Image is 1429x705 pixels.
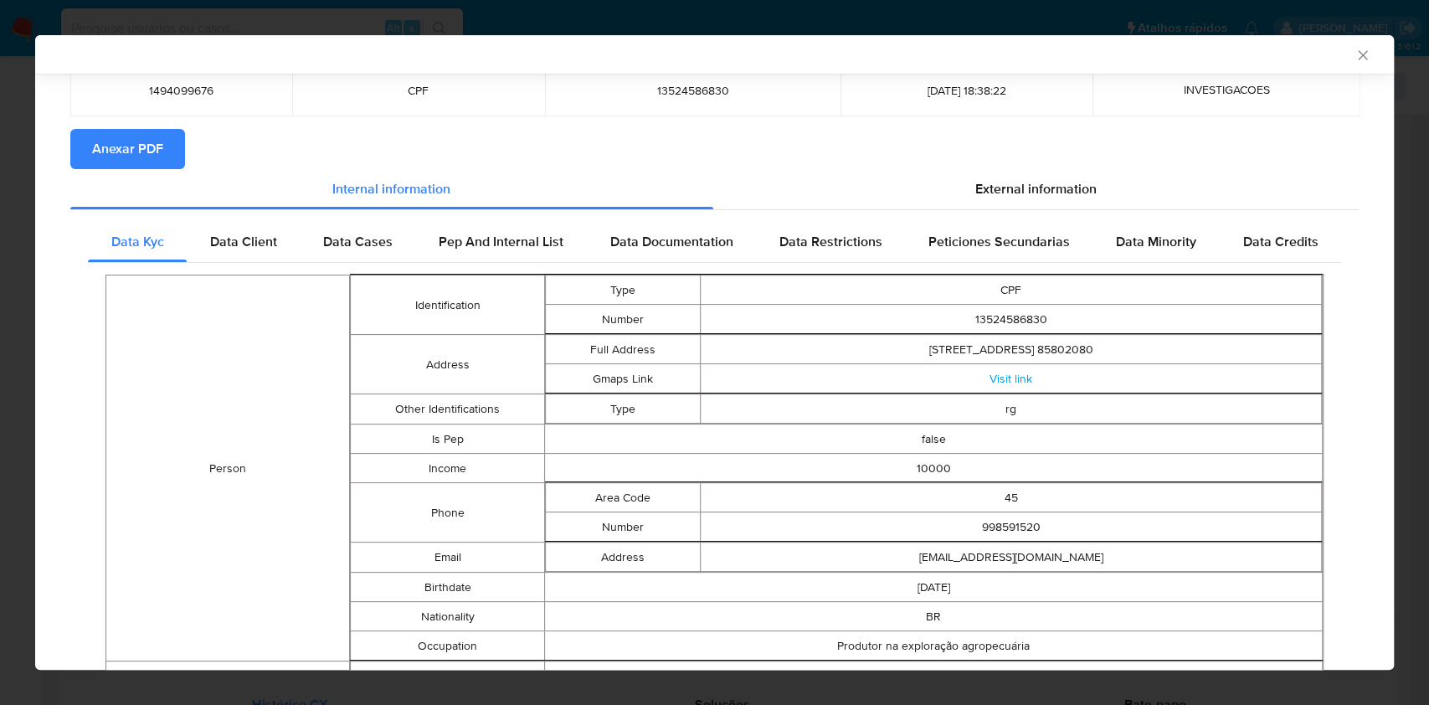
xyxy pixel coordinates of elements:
[546,364,701,394] td: Gmaps Link
[546,483,701,512] td: Area Code
[312,83,526,98] span: CPF
[323,232,393,251] span: Data Cases
[701,543,1322,572] td: [EMAIL_ADDRESS][DOMAIN_NAME]
[545,573,1323,602] td: [DATE]
[546,543,701,572] td: Address
[546,394,701,424] td: Type
[701,512,1322,542] td: 998591520
[545,602,1323,631] td: BR
[350,425,544,454] td: Is Pep
[70,129,185,169] button: Anexar PDF
[701,305,1322,334] td: 13524586830
[210,232,277,251] span: Data Client
[106,275,350,661] td: Person
[350,661,544,691] td: Type
[350,573,544,602] td: Birthdate
[350,543,544,573] td: Email
[861,83,1072,98] span: [DATE] 18:38:22
[546,512,701,542] td: Number
[439,232,563,251] span: Pep And Internal List
[546,275,701,305] td: Type
[928,232,1070,251] span: Peticiones Secundarias
[545,454,1323,483] td: 10000
[350,394,544,425] td: Other Identifications
[350,483,544,543] td: Phone
[70,169,1359,209] div: Detailed info
[545,631,1323,661] td: Produtor na exploração agropecuária
[990,370,1032,387] a: Visit link
[975,179,1097,198] span: External information
[111,232,164,251] span: Data Kyc
[701,335,1322,364] td: [STREET_ADDRESS] 85802080
[332,179,450,198] span: Internal information
[1183,81,1269,98] span: INVESTIGACOES
[1354,47,1370,62] button: Fechar a janela
[565,83,820,98] span: 13524586830
[545,661,1323,691] td: CPF
[35,35,1394,670] div: closure-recommendation-modal
[545,425,1323,454] td: false
[1116,232,1196,251] span: Data Minority
[609,232,732,251] span: Data Documentation
[546,305,701,334] td: Number
[90,83,272,98] span: 1494099676
[350,275,544,335] td: Identification
[350,602,544,631] td: Nationality
[350,454,544,483] td: Income
[779,232,882,251] span: Data Restrictions
[350,631,544,661] td: Occupation
[350,335,544,394] td: Address
[92,131,163,167] span: Anexar PDF
[546,335,701,364] td: Full Address
[701,483,1322,512] td: 45
[701,394,1322,424] td: rg
[1242,232,1318,251] span: Data Credits
[701,275,1322,305] td: CPF
[88,222,1341,262] div: Detailed internal info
